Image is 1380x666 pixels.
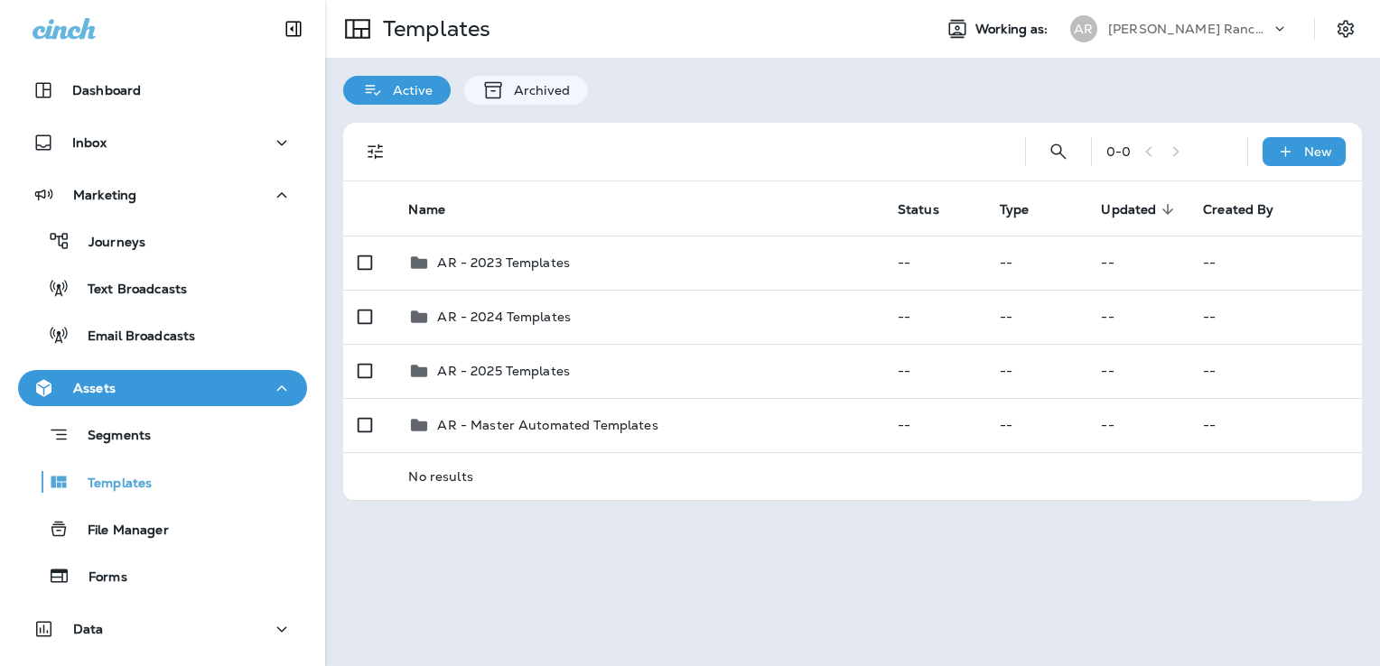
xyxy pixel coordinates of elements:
[1203,202,1273,217] span: Created By
[505,83,570,97] p: Archived
[437,255,570,270] p: AR - 2023 Templates
[72,83,141,97] p: Dashboard
[1189,290,1362,344] td: --
[73,381,116,395] p: Assets
[883,398,985,452] td: --
[70,428,151,446] p: Segments
[408,201,469,217] span: Name
[384,83,433,97] p: Active
[1086,290,1189,344] td: --
[1086,344,1189,398] td: --
[985,290,1087,344] td: --
[72,135,107,150] p: Inbox
[18,177,307,213] button: Marketing
[1106,144,1131,159] div: 0 - 0
[1189,236,1362,290] td: --
[437,310,571,324] p: AR - 2024 Templates
[1086,398,1189,452] td: --
[985,236,1087,290] td: --
[1040,134,1077,170] button: Search Templates
[408,202,445,217] span: Name
[975,22,1052,37] span: Working as:
[898,201,963,217] span: Status
[73,622,104,636] p: Data
[18,463,307,501] button: Templates
[18,510,307,548] button: File Manager
[883,344,985,398] td: --
[18,316,307,354] button: Email Broadcasts
[1189,398,1362,452] td: --
[70,282,187,299] p: Text Broadcasts
[18,415,307,454] button: Segments
[18,611,307,647] button: Data
[18,370,307,406] button: Assets
[1000,202,1030,217] span: Type
[985,398,1087,452] td: --
[18,222,307,260] button: Journeys
[437,418,657,432] p: AR - Master Automated Templates
[70,476,152,493] p: Templates
[18,269,307,307] button: Text Broadcasts
[1070,15,1097,42] div: AR
[898,202,939,217] span: Status
[394,452,1310,500] td: No results
[73,188,136,202] p: Marketing
[883,290,985,344] td: --
[1304,144,1332,159] p: New
[883,236,985,290] td: --
[18,125,307,161] button: Inbox
[1108,22,1271,36] p: [PERSON_NAME] Ranch Golf Club
[1189,344,1362,398] td: --
[358,134,394,170] button: Filters
[1101,201,1180,217] span: Updated
[70,569,127,587] p: Forms
[70,235,145,252] p: Journeys
[985,344,1087,398] td: --
[1101,202,1156,217] span: Updated
[18,72,307,108] button: Dashboard
[437,364,570,378] p: AR - 2025 Templates
[70,523,169,540] p: File Manager
[1203,201,1297,217] span: Created By
[1000,201,1053,217] span: Type
[1086,236,1189,290] td: --
[1329,13,1362,45] button: Settings
[70,328,195,346] p: Email Broadcasts
[268,11,319,47] button: Collapse Sidebar
[376,15,490,42] p: Templates
[18,557,307,595] button: Forms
